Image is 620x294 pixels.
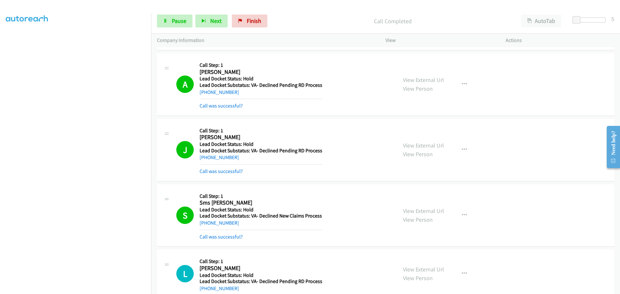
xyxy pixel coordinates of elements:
[172,17,186,25] span: Pause
[403,150,433,158] a: View Person
[403,76,444,84] a: View External Url
[200,141,322,147] h5: Lead Docket Status: Hold
[200,258,322,265] h5: Call Step: 1
[200,154,239,160] a: [PHONE_NUMBER]
[176,141,194,158] h1: J
[200,278,322,285] h5: Lead Docket Substatus: VA- Declined Pending RD Process
[200,234,243,240] a: Call was successful?
[276,17,510,25] p: Call Completed
[200,220,239,226] a: [PHONE_NUMBER]
[386,36,494,44] p: View
[200,265,322,272] h2: [PERSON_NAME]
[157,36,374,44] p: Company Information
[200,147,322,154] h5: Lead Docket Substatus: VA- Declined Pending RD Process
[200,207,322,213] h5: Lead Docket Status: Hold
[232,15,267,27] a: Finish
[176,76,194,93] h1: A
[403,216,433,223] a: View Person
[200,134,322,141] h2: [PERSON_NAME]
[403,274,433,282] a: View Person
[157,15,192,27] a: Pause
[200,76,322,82] h5: Lead Docket Status: Hold
[521,15,561,27] button: AutoTab
[403,142,444,149] a: View External Url
[200,193,322,199] h5: Call Step: 1
[200,103,243,109] a: Call was successful?
[200,89,239,95] a: [PHONE_NUMBER]
[200,272,322,279] h5: Lead Docket Status: Hold
[210,17,222,25] span: Next
[506,36,614,44] p: Actions
[403,266,444,273] a: View External Url
[403,207,444,215] a: View External Url
[200,199,322,207] h2: Sms [PERSON_NAME]
[200,62,322,68] h5: Call Step: 1
[200,127,322,134] h5: Call Step: 1
[611,15,614,23] div: 5
[176,265,194,282] h1: L
[200,82,322,88] h5: Lead Docket Substatus: VA- Declined Pending RD Process
[403,85,433,92] a: View Person
[200,285,239,291] a: [PHONE_NUMBER]
[200,68,322,76] h2: [PERSON_NAME]
[176,265,194,282] div: The call is yet to be attempted
[247,17,261,25] span: Finish
[601,121,620,173] iframe: Resource Center
[200,168,243,174] a: Call was successful?
[195,15,228,27] button: Next
[176,207,194,224] h1: S
[200,213,322,219] h5: Lead Docket Substatus: VA- Declined New Claims Process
